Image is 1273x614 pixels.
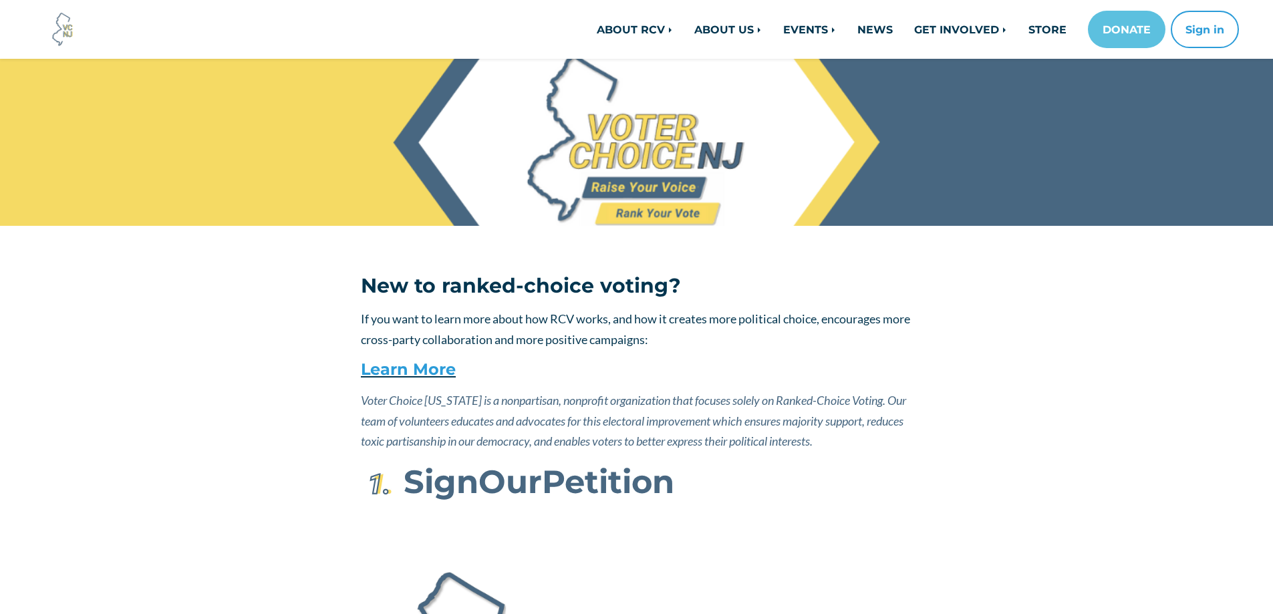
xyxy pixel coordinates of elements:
span: Our [478,462,542,501]
h3: New to ranked-choice voting? [361,274,912,298]
a: GET INVOLVED [903,16,1018,43]
a: EVENTS [772,16,847,43]
strong: Sign Petition [404,462,674,501]
a: NEWS [847,16,903,43]
nav: Main navigation [351,11,1239,48]
a: STORE [1018,16,1077,43]
p: If you want to learn more about how RCV works, and how it creates more political choice, encourag... [361,309,912,349]
a: Learn More [361,359,456,379]
a: ABOUT US [684,16,772,43]
img: First [361,468,394,501]
img: Voter Choice NJ [45,11,81,47]
a: ABOUT RCV [586,16,684,43]
button: Sign in or sign up [1171,11,1239,48]
em: Voter Choice [US_STATE] is a nonpartisan, nonprofit organization that focuses solely on Ranked-Ch... [361,393,906,448]
a: DONATE [1088,11,1165,48]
